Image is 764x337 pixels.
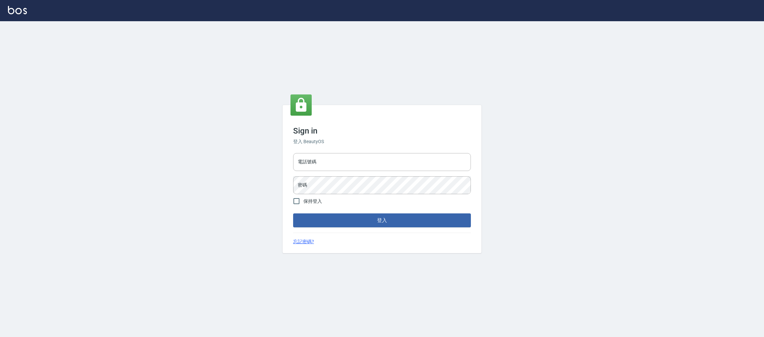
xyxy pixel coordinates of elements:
[293,213,471,227] button: 登入
[303,198,322,205] span: 保持登入
[293,238,314,245] a: 忘記密碼?
[293,138,471,145] h6: 登入 BeautyOS
[8,6,27,14] img: Logo
[293,126,471,136] h3: Sign in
